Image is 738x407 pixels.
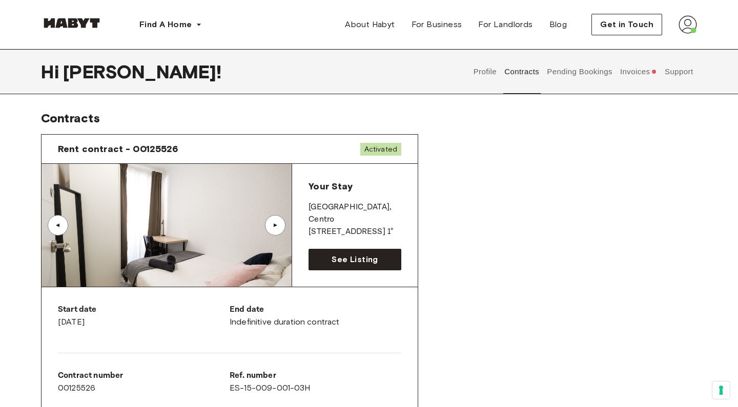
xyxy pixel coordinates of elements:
button: Pending Bookings [546,49,614,94]
div: [DATE] [58,304,230,328]
div: ▲ [53,222,63,228]
span: Get in Touch [600,18,653,31]
a: For Landlords [470,14,541,35]
button: Contracts [503,49,541,94]
span: Blog [549,18,567,31]
a: Blog [541,14,576,35]
span: [PERSON_NAME] ! [63,61,221,82]
p: [GEOGRAPHIC_DATA] , Centro [309,201,401,226]
div: ▲ [270,222,280,228]
div: 00125526 [58,370,230,394]
a: About Habyt [337,14,403,35]
span: Hi [41,61,63,82]
div: Indefinitive duration contract [230,304,401,328]
p: End date [230,304,401,316]
span: Activated [360,143,401,156]
p: [STREET_ADDRESS] 1° [309,226,401,238]
span: Contracts [41,111,100,125]
p: Contract number [58,370,230,382]
a: For Business [403,14,470,35]
button: Your consent preferences for tracking technologies [712,381,730,399]
span: Rent contract - 00125526 [58,143,178,155]
span: See Listing [332,253,378,266]
div: ES-15-009-001-03H [230,370,401,394]
span: Find A Home [139,18,192,31]
p: Start date [58,304,230,316]
div: user profile tabs [469,49,697,94]
span: Your Stay [309,181,352,192]
p: Ref. number [230,370,401,382]
img: avatar [679,15,697,34]
button: Invoices [619,49,658,94]
span: About Habyt [345,18,395,31]
img: Habyt [41,18,102,28]
button: Support [663,49,694,94]
img: Image of the room [42,164,292,287]
button: Profile [472,49,498,94]
button: Get in Touch [591,14,662,35]
span: For Business [412,18,462,31]
button: Find A Home [131,14,210,35]
span: For Landlords [478,18,532,31]
a: See Listing [309,249,401,270]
